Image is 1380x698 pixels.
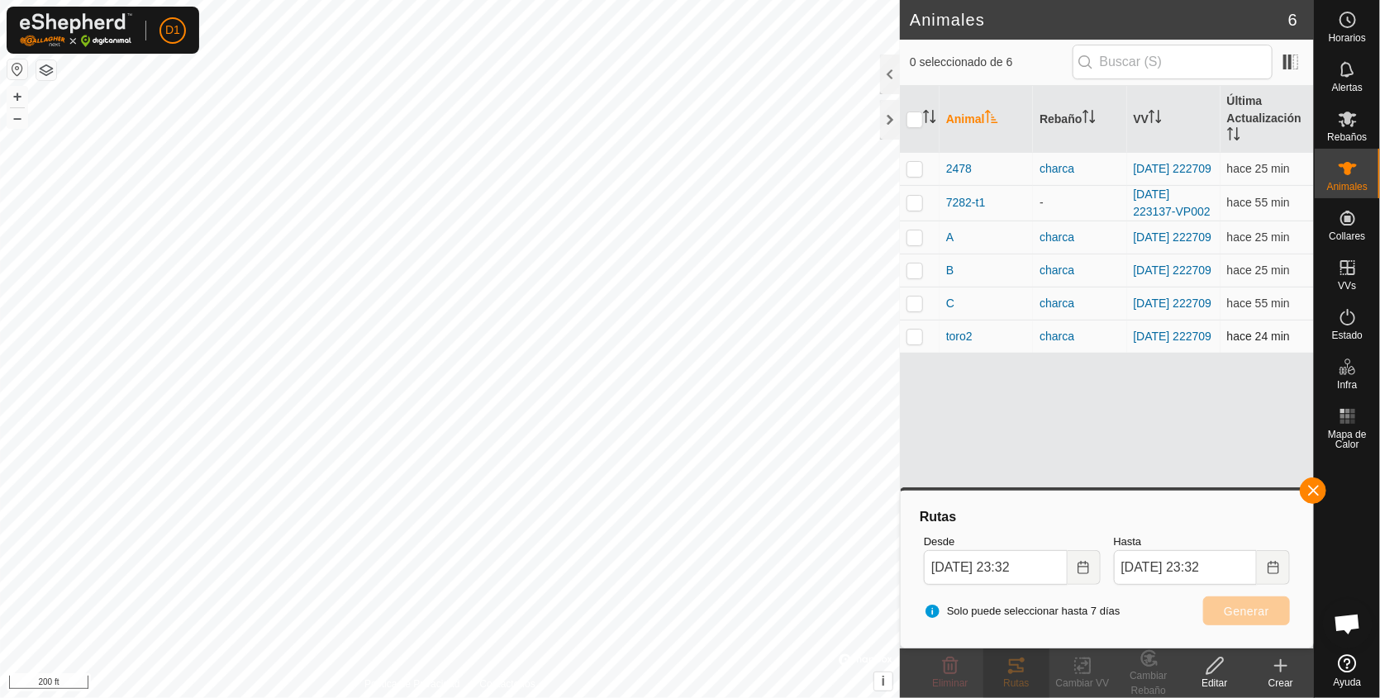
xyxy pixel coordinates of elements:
button: – [7,108,27,128]
span: 7282-t1 [946,194,985,211]
div: Cambiar Rebaño [1116,668,1182,698]
a: [DATE] 223137-VP002 [1134,188,1211,218]
p-sorticon: Activar para ordenar [1083,112,1096,126]
div: Cambiar VV [1049,676,1116,691]
span: A [946,229,954,246]
span: Infra [1337,380,1357,390]
span: toro2 [946,328,973,345]
a: Contáctenos [480,677,535,691]
div: charca [1040,160,1120,178]
th: Última Actualización [1221,86,1314,153]
span: 9 oct 2025, 23:07 [1227,230,1290,244]
a: [DATE] 222709 [1134,297,1212,310]
span: Collares [1329,231,1365,241]
span: Solo puede seleccionar hasta 7 días [924,603,1121,620]
span: Mapa de Calor [1319,430,1376,449]
th: VV [1127,86,1221,153]
span: 9 oct 2025, 23:07 [1227,330,1290,343]
a: [DATE] 222709 [1134,162,1212,175]
div: Rutas [917,507,1297,527]
span: 6 [1288,7,1297,32]
p-sorticon: Activar para ordenar [923,112,936,126]
span: Horarios [1329,33,1366,43]
span: 2478 [946,160,972,178]
button: i [874,672,892,691]
a: Política de Privacidad [364,677,459,691]
button: Choose Date [1068,550,1101,585]
span: Alertas [1332,83,1363,93]
span: Estado [1332,330,1363,340]
a: [DATE] 222709 [1134,330,1212,343]
div: charca [1040,262,1120,279]
div: Crear [1248,676,1314,691]
span: 9 oct 2025, 23:07 [1227,162,1290,175]
span: 9 oct 2025, 22:37 [1227,196,1290,209]
a: [DATE] 222709 [1134,230,1212,244]
label: Desde [924,534,1101,550]
span: C [946,295,954,312]
th: Rebaño [1033,86,1126,153]
img: Logo Gallagher [20,13,132,47]
p-sorticon: Activar para ordenar [1227,130,1240,143]
div: charca [1040,295,1120,312]
span: Rebaños [1327,132,1367,142]
span: 9 oct 2025, 22:37 [1227,297,1290,310]
th: Animal [940,86,1033,153]
span: Ayuda [1334,677,1362,687]
span: Generar [1224,605,1269,618]
span: Eliminar [932,677,968,689]
p-sorticon: Activar para ordenar [1149,112,1162,126]
button: Choose Date [1257,550,1290,585]
span: B [946,262,954,279]
div: charca [1040,328,1120,345]
div: Rutas [983,676,1049,691]
p-sorticon: Activar para ordenar [985,112,998,126]
input: Buscar (S) [1073,45,1273,79]
label: Hasta [1114,534,1291,550]
span: VVs [1338,281,1356,291]
button: Restablecer Mapa [7,59,27,79]
a: [DATE] 222709 [1134,264,1212,277]
a: Ayuda [1315,648,1380,694]
span: D1 [165,21,180,39]
div: - [1040,194,1120,211]
button: Generar [1203,596,1290,625]
div: Editar [1182,676,1248,691]
h2: Animales [910,10,1288,30]
div: Chat abierto [1323,599,1373,648]
div: charca [1040,229,1120,246]
span: Animales [1327,182,1368,192]
span: 9 oct 2025, 23:07 [1227,264,1290,277]
span: 0 seleccionado de 6 [910,54,1073,71]
span: i [882,674,885,688]
button: Capas del Mapa [36,60,56,80]
button: + [7,87,27,107]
